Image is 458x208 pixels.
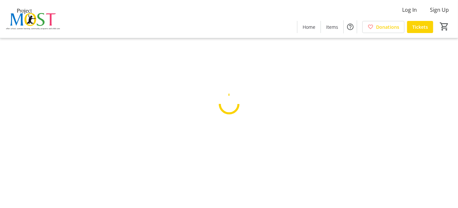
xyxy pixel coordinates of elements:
[297,21,321,33] a: Home
[412,24,428,30] span: Tickets
[326,24,338,30] span: Items
[425,5,454,15] button: Sign Up
[4,3,62,35] img: Project MOST Inc.'s Logo
[362,21,404,33] a: Donations
[303,24,315,30] span: Home
[438,21,450,32] button: Cart
[397,5,422,15] button: Log In
[344,20,357,33] button: Help
[321,21,343,33] a: Items
[402,6,417,14] span: Log In
[407,21,433,33] a: Tickets
[430,6,449,14] span: Sign Up
[376,24,399,30] span: Donations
